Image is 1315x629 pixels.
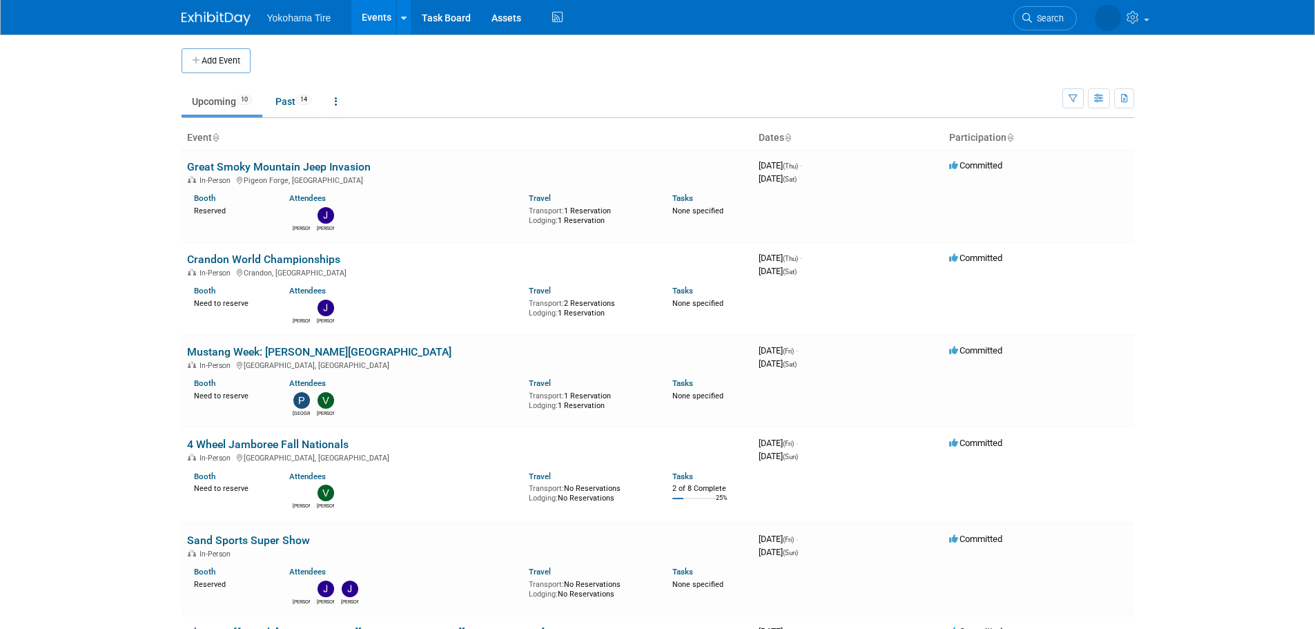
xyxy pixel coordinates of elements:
[317,501,334,510] div: Vincent Baud
[529,472,551,481] a: Travel
[759,451,798,461] span: [DATE]
[188,176,196,183] img: In-Person Event
[194,378,215,388] a: Booth
[529,577,652,599] div: No Reservations No Reservations
[529,401,558,410] span: Lodging:
[759,358,797,369] span: [DATE]
[949,253,1002,263] span: Committed
[783,536,794,543] span: (Fri)
[187,534,310,547] a: Sand Sports Super Show
[529,193,551,203] a: Travel
[289,378,326,388] a: Attendees
[318,392,334,409] img: Vincent Baud
[753,126,944,150] th: Dates
[672,567,693,577] a: Tasks
[672,193,693,203] a: Tasks
[529,204,652,225] div: 1 Reservation 1 Reservation
[289,286,326,296] a: Attendees
[187,253,340,266] a: Crandon World Championships
[672,299,723,308] span: None specified
[194,193,215,203] a: Booth
[796,438,798,448] span: -
[672,391,723,400] span: None specified
[182,126,753,150] th: Event
[293,581,310,597] img: GEOFF DUNIVIN
[318,485,334,501] img: Vincent Baud
[289,193,326,203] a: Attendees
[949,345,1002,356] span: Committed
[949,438,1002,448] span: Committed
[318,300,334,316] img: Jason Heath
[783,347,794,355] span: (Fri)
[672,472,693,481] a: Tasks
[289,567,326,577] a: Attendees
[187,359,748,370] div: [GEOGRAPHIC_DATA], [GEOGRAPHIC_DATA]
[237,95,252,105] span: 10
[783,175,797,183] span: (Sat)
[800,160,802,171] span: -
[783,440,794,447] span: (Fri)
[783,162,798,170] span: (Thu)
[293,300,310,316] img: GEOFF DUNIVIN
[194,577,269,590] div: Reserved
[317,409,334,417] div: Vincent Baud
[318,207,334,224] img: Jason Heath
[187,267,748,278] div: Crandon, [GEOGRAPHIC_DATA]
[293,224,310,232] div: GEOFF DUNIVIN
[796,345,798,356] span: -
[1013,6,1077,30] a: Search
[529,484,564,493] span: Transport:
[800,253,802,263] span: -
[1095,5,1121,31] img: GEOFF DUNIVIN
[759,534,798,544] span: [DATE]
[199,176,235,185] span: In-Person
[529,580,564,589] span: Transport:
[529,206,564,215] span: Transport:
[194,567,215,577] a: Booth
[529,296,652,318] div: 2 Reservations 1 Reservation
[949,160,1002,171] span: Committed
[759,438,798,448] span: [DATE]
[212,132,219,143] a: Sort by Event Name
[784,132,791,143] a: Sort by Start Date
[182,12,251,26] img: ExhibitDay
[529,389,652,410] div: 1 Reservation 1 Reservation
[194,204,269,216] div: Reserved
[296,95,311,105] span: 14
[672,286,693,296] a: Tasks
[529,481,652,503] div: No Reservations No Reservations
[289,472,326,481] a: Attendees
[759,160,802,171] span: [DATE]
[949,534,1002,544] span: Committed
[187,345,451,358] a: Mustang Week: [PERSON_NAME][GEOGRAPHIC_DATA]
[317,597,334,606] div: Jason Heath
[187,438,349,451] a: 4 Wheel Jamboree Fall Nationals
[759,547,798,557] span: [DATE]
[944,126,1134,150] th: Participation
[529,286,551,296] a: Travel
[759,173,797,184] span: [DATE]
[759,345,798,356] span: [DATE]
[529,378,551,388] a: Travel
[194,296,269,309] div: Need to reserve
[182,88,262,115] a: Upcoming10
[293,316,310,325] div: GEOFF DUNIVIN
[194,286,215,296] a: Booth
[529,590,558,599] span: Lodging:
[783,255,798,262] span: (Thu)
[187,452,748,463] div: [GEOGRAPHIC_DATA], [GEOGRAPHIC_DATA]
[194,481,269,494] div: Need to reserve
[317,224,334,232] div: Jason Heath
[783,549,798,557] span: (Sun)
[317,316,334,325] div: Jason Heath
[188,361,196,368] img: In-Person Event
[529,567,551,577] a: Travel
[759,266,797,276] span: [DATE]
[293,409,310,417] div: Paris Hull
[529,299,564,308] span: Transport:
[342,581,358,597] img: Janelle Williams
[716,494,728,513] td: 25%
[783,360,797,368] span: (Sat)
[672,378,693,388] a: Tasks
[529,309,558,318] span: Lodging:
